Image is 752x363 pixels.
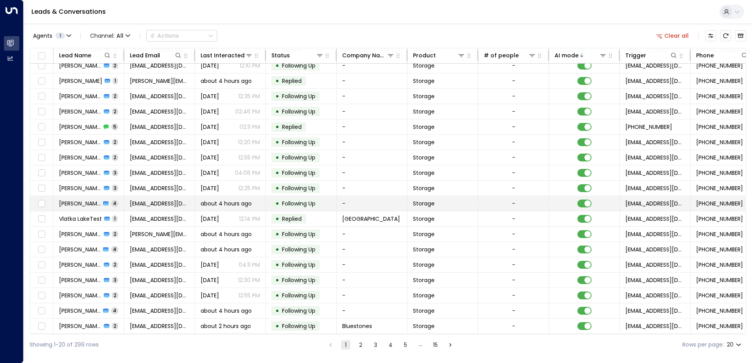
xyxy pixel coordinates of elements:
[275,151,279,164] div: •
[282,215,302,223] span: Replied
[696,77,743,85] span: +447939044470
[59,246,101,253] span: Luke Dillard
[59,108,101,115] span: Rizwan Shahzad
[275,120,279,134] div: •
[112,231,118,237] span: 2
[275,289,279,302] div: •
[413,108,435,115] span: Storage
[337,227,407,242] td: -
[696,230,743,238] span: +447788175818
[130,291,189,299] span: malkietkaursingh@outlook.com
[112,77,118,84] span: 1
[512,92,515,100] div: -
[696,200,743,207] span: +447119209048
[696,62,743,70] span: +447738708637
[337,135,407,150] td: -
[238,154,260,161] p: 12:55 PM
[484,51,536,60] div: # of people
[696,92,743,100] span: +447442111704
[282,246,315,253] span: Following Up
[413,123,435,131] span: Storage
[37,51,46,61] span: Toggle select all
[201,138,219,146] span: Yesterday
[235,169,260,177] p: 04:06 PM
[37,229,46,239] span: Toggle select row
[201,123,219,131] span: Sep 04, 2025
[282,92,315,100] span: Following Up
[59,215,102,223] span: Vlatka LakeTest
[696,138,743,146] span: +447002842707
[696,322,743,330] span: +441923645774
[130,62,189,70] span: stephbates1982@live.co.uk
[201,92,219,100] span: Aug 18, 2025
[37,306,46,316] span: Toggle select row
[337,150,407,165] td: -
[682,341,724,349] label: Rows per page:
[130,138,189,146] span: naxuro@gmail.com
[625,169,685,177] span: leads@space-station.co.uk
[625,123,672,131] span: +447966708533
[625,230,685,238] span: leads@space-station.co.uk
[201,51,245,60] div: Last Interacted
[275,166,279,180] div: •
[413,62,435,70] span: Storage
[201,307,252,315] span: about 4 hours ago
[282,108,315,115] span: Following Up
[337,303,407,318] td: -
[653,30,692,41] button: Clear all
[275,212,279,225] div: •
[130,230,189,238] span: katieannegriffiths@hotmail.com
[240,123,260,131] p: 02:11 PM
[342,51,387,60] div: Company Name
[130,246,189,253] span: favynax@gmail.com
[59,276,101,284] span: Keziah Darbah
[727,339,743,350] div: 20
[275,258,279,271] div: •
[112,62,118,69] span: 2
[130,200,189,207] span: gejutu@gmail.com
[337,242,407,257] td: -
[413,200,435,207] span: Storage
[59,51,91,60] div: Lead Name
[625,246,685,253] span: leads@space-station.co.uk
[371,340,380,350] button: Go to page 3
[337,165,407,180] td: -
[625,108,685,115] span: leads@space-station.co.uk
[696,215,743,223] span: +447966133935
[150,32,179,39] div: Actions
[59,77,102,85] span: Lynda Evans
[337,288,407,303] td: -
[512,154,515,161] div: -
[735,30,746,41] button: Archived Leads
[271,51,290,60] div: Status
[87,30,133,41] span: Channel:
[37,76,46,86] span: Toggle select row
[337,104,407,119] td: -
[625,154,685,161] span: leads@space-station.co.uk
[130,51,160,60] div: Lead Email
[625,200,685,207] span: leads@space-station.co.uk
[271,51,324,60] div: Status
[413,230,435,238] span: Storage
[282,169,315,177] span: Following Up
[37,260,46,270] span: Toggle select row
[59,307,101,315] span: Josh Anstey
[413,322,435,330] span: Storage
[201,230,252,238] span: about 4 hours ago
[512,261,515,269] div: -
[413,92,435,100] span: Storage
[282,276,315,284] span: Following Up
[111,123,118,130] span: 5
[37,107,46,117] span: Toggle select row
[282,307,315,315] span: Following Up
[112,323,118,329] span: 2
[342,215,400,223] span: Space Station
[342,51,394,60] div: Company Name
[59,92,101,100] span: Akhil Kumar
[446,340,455,350] button: Go to next page
[37,199,46,209] span: Toggle select row
[59,169,101,177] span: Alice Beaven
[37,122,46,132] span: Toggle select row
[275,136,279,149] div: •
[696,154,743,161] span: +447883680125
